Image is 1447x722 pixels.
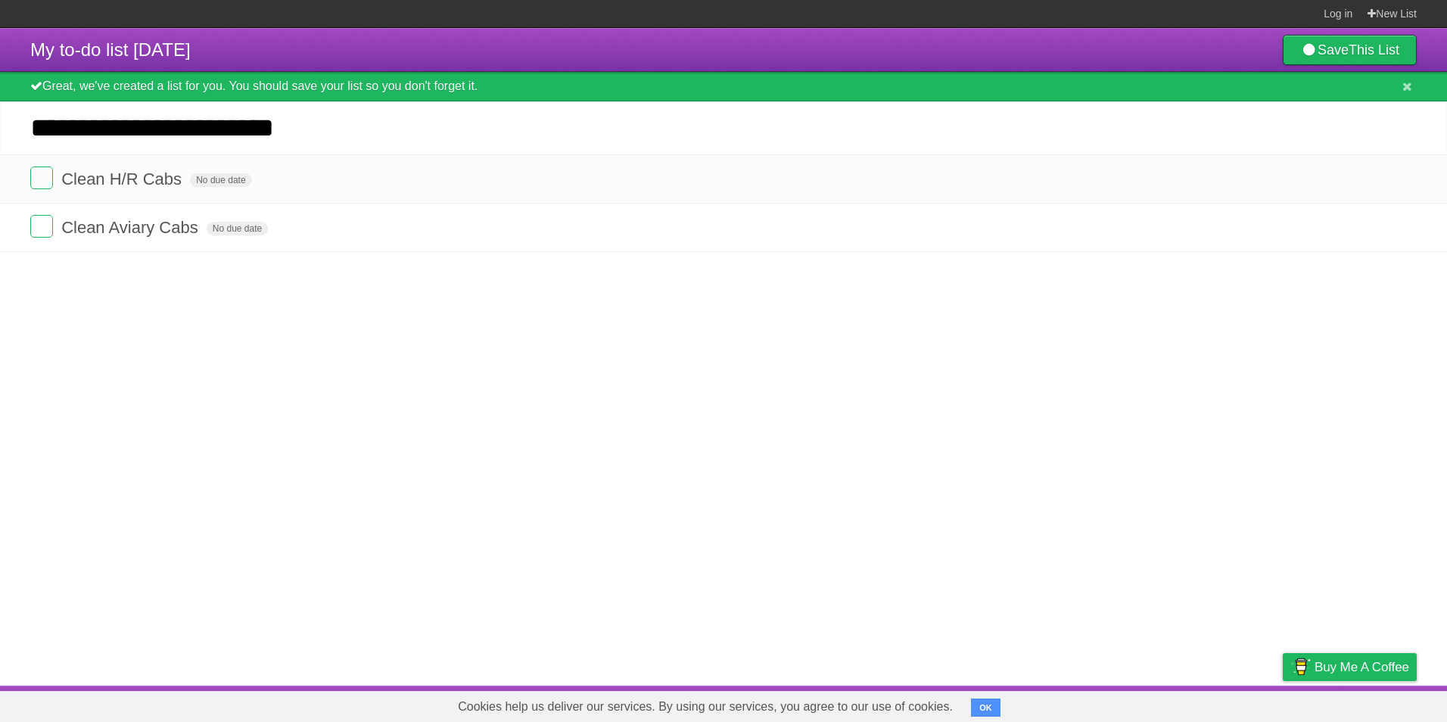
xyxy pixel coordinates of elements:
[207,222,268,235] span: No due date
[61,170,185,188] span: Clean H/R Cabs
[971,699,1000,717] button: OK
[1283,35,1417,65] a: SaveThis List
[443,692,968,722] span: Cookies help us deliver our services. By using our services, you agree to our use of cookies.
[1315,654,1409,680] span: Buy me a coffee
[61,218,202,237] span: Clean Aviary Cabs
[1349,42,1399,58] b: This List
[1081,689,1113,718] a: About
[1131,689,1193,718] a: Developers
[1283,653,1417,681] a: Buy me a coffee
[30,39,191,60] span: My to-do list [DATE]
[30,215,53,238] label: Done
[1263,689,1302,718] a: Privacy
[190,173,251,187] span: No due date
[1321,689,1417,718] a: Suggest a feature
[30,166,53,189] label: Done
[1212,689,1245,718] a: Terms
[1290,654,1311,680] img: Buy me a coffee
